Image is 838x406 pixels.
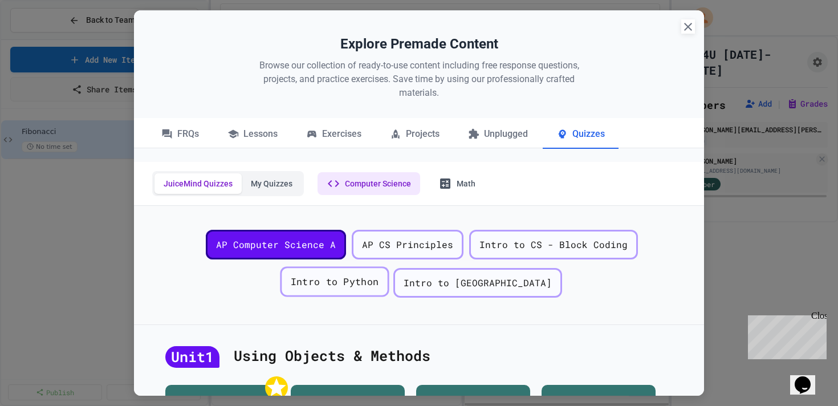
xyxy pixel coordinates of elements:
[148,120,213,149] div: FRQs
[790,360,827,395] iframe: chat widget
[404,276,552,290] span: Intro to [GEOGRAPHIC_DATA]
[151,34,687,54] h2: Explore Premade Content
[248,59,590,100] p: Browse our collection of ready-to-use content including free response questions, projects, and pr...
[362,238,453,251] span: AP CS Principles
[376,120,453,149] div: Projects
[5,5,79,72] div: Chat with us now!Close
[214,120,291,149] div: Lessons
[318,172,420,195] button: Computer Science
[292,120,375,149] div: Exercises
[543,120,619,149] div: Quizzes
[454,120,542,149] div: Unplugged
[291,274,379,289] span: Intro to Python
[743,311,827,359] iframe: chat widget
[165,334,673,379] div: Using Objects & Methods
[242,173,302,194] button: My Quizzes
[154,173,242,194] button: JuiceMind Quizzes
[479,238,628,251] span: Intro to CS - Block Coding
[165,346,219,368] div: Unit 1
[216,238,336,251] span: AP Computer Science A
[429,172,485,195] button: Math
